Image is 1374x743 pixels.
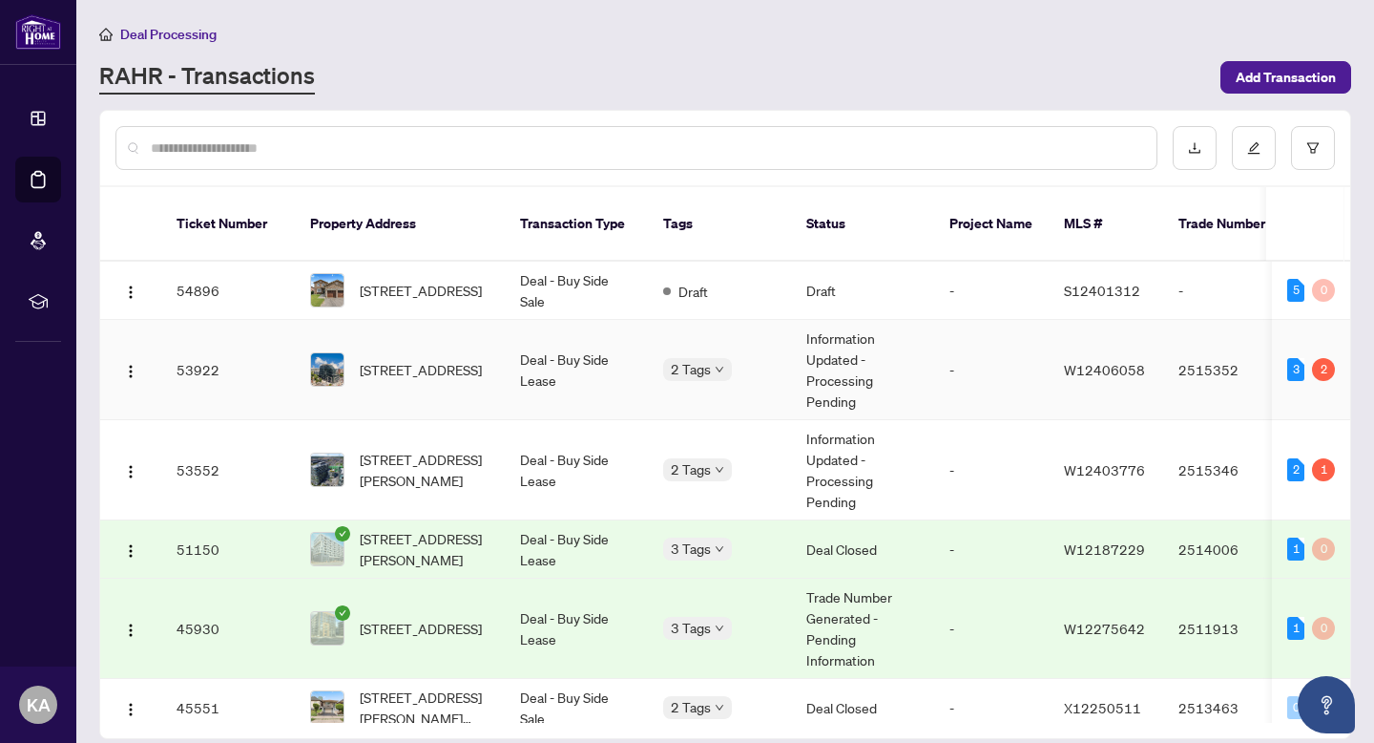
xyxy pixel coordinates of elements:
span: W12187229 [1064,541,1145,558]
td: Information Updated - Processing Pending [791,320,934,420]
td: 53922 [161,320,295,420]
td: - [934,579,1049,679]
th: Ticket Number [161,187,295,262]
td: 53552 [161,420,295,520]
span: [STREET_ADDRESS] [360,280,482,301]
button: download [1173,126,1217,170]
span: [STREET_ADDRESS][PERSON_NAME] [360,528,489,570]
th: Transaction Type [505,187,648,262]
div: 1 [1287,617,1304,640]
div: 0 [1312,617,1335,640]
button: Add Transaction [1220,61,1351,94]
td: Information Updated - Processing Pending [791,420,934,520]
img: thumbnail-img [311,533,343,565]
td: - [934,520,1049,579]
span: check-circle [335,526,350,541]
span: download [1188,141,1201,155]
div: 1 [1312,458,1335,481]
button: edit [1232,126,1276,170]
span: 2 Tags [671,358,711,380]
span: filter [1306,141,1320,155]
td: 51150 [161,520,295,579]
span: W12403776 [1064,461,1145,478]
span: 2 Tags [671,458,711,480]
span: Deal Processing [120,26,217,43]
span: edit [1247,141,1260,155]
td: Deal Closed [791,679,934,737]
div: 1 [1287,538,1304,561]
span: W12275642 [1064,620,1145,637]
div: 3 [1287,358,1304,381]
button: Open asap [1298,676,1355,733]
th: MLS # [1049,187,1163,262]
td: 2511913 [1163,579,1297,679]
img: Logo [123,285,138,300]
th: Status [791,187,934,262]
span: 3 Tags [671,538,711,560]
th: Property Address [295,187,505,262]
span: [STREET_ADDRESS] [360,618,482,639]
img: Logo [123,364,138,379]
img: thumbnail-img [311,454,343,486]
img: Logo [123,623,138,638]
th: Tags [648,187,791,262]
span: [STREET_ADDRESS][PERSON_NAME][PERSON_NAME] [360,687,489,729]
div: 0 [1312,538,1335,561]
span: down [715,465,724,475]
td: - [1163,262,1297,320]
td: 2513463 [1163,679,1297,737]
img: thumbnail-img [311,691,343,724]
span: KA [27,691,51,718]
span: X12250511 [1064,699,1141,716]
span: Add Transaction [1236,62,1336,93]
img: thumbnail-img [311,612,343,645]
img: logo [15,14,61,50]
span: down [715,365,724,374]
button: Logo [115,613,146,644]
img: Logo [123,464,138,479]
td: - [934,679,1049,737]
td: Deal - Buy Side Sale [505,679,648,737]
a: RAHR - Transactions [99,60,315,95]
span: down [715,703,724,712]
td: Trade Number Generated - Pending Information [791,579,934,679]
td: - [934,262,1049,320]
td: Deal - Buy Side Lease [505,579,648,679]
button: Logo [115,275,146,306]
span: 2 Tags [671,696,711,718]
span: home [99,28,113,41]
span: [STREET_ADDRESS] [360,359,482,380]
td: Draft [791,262,934,320]
button: Logo [115,354,146,385]
span: S12401312 [1064,282,1140,299]
th: Trade Number [1163,187,1297,262]
div: 0 [1312,279,1335,302]
div: 2 [1287,458,1304,481]
td: Deal - Buy Side Lease [505,520,648,579]
button: Logo [115,692,146,723]
img: Logo [123,543,138,559]
div: 0 [1287,696,1304,719]
img: thumbnail-img [311,274,343,307]
img: thumbnail-img [311,353,343,386]
td: 2515352 [1163,320,1297,420]
img: Logo [123,702,138,717]
td: 2515346 [1163,420,1297,520]
span: Draft [678,281,708,302]
td: 45930 [161,579,295,679]
button: Logo [115,455,146,485]
td: Deal - Buy Side Lease [505,420,648,520]
div: 2 [1312,358,1335,381]
td: Deal Closed [791,520,934,579]
button: filter [1291,126,1335,170]
td: 54896 [161,262,295,320]
div: 5 [1287,279,1304,302]
span: down [715,624,724,633]
td: 45551 [161,679,295,737]
span: check-circle [335,605,350,621]
span: 3 Tags [671,617,711,639]
span: down [715,544,724,554]
td: - [934,320,1049,420]
span: [STREET_ADDRESS][PERSON_NAME] [360,449,489,491]
td: - [934,420,1049,520]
